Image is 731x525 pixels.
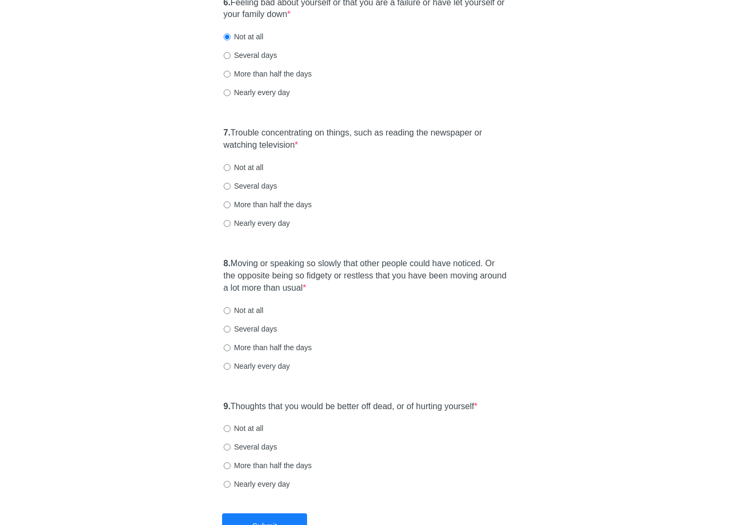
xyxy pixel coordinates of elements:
input: Not at all [224,165,231,172]
input: Several days [224,326,231,333]
input: Not at all [224,308,231,315]
input: More than half the days [224,463,231,470]
label: More than half the days [224,461,312,471]
label: More than half the days [224,343,312,353]
label: Nearly every day [224,361,290,372]
input: Nearly every day [224,363,231,370]
strong: 9. [224,402,231,411]
input: Several days [224,444,231,451]
label: Thoughts that you would be better off dead, or of hurting yourself [224,401,478,413]
input: Several days [224,183,231,190]
strong: 8. [224,259,231,268]
input: Several days [224,53,231,60]
input: Nearly every day [224,90,231,97]
strong: 7. [224,129,231,138]
input: Not at all [224,34,231,41]
label: Nearly every day [224,88,290,98]
label: Nearly every day [224,218,290,229]
label: Several days [224,181,277,192]
input: More than half the days [224,345,231,352]
label: More than half the days [224,200,312,210]
label: Several days [224,442,277,453]
label: Nearly every day [224,479,290,490]
label: Not at all [224,163,263,173]
label: Not at all [224,306,263,316]
label: Not at all [224,424,263,434]
label: Not at all [224,32,263,43]
label: Moving or speaking so slowly that other people could have noticed. Or the opposite being so fidge... [224,258,508,295]
label: Several days [224,324,277,335]
label: Several days [224,50,277,61]
input: Nearly every day [224,481,231,488]
input: More than half the days [224,202,231,209]
label: More than half the days [224,69,312,80]
input: More than half the days [224,71,231,78]
label: Trouble concentrating on things, such as reading the newspaper or watching television [224,128,508,152]
input: Not at all [224,426,231,433]
input: Nearly every day [224,221,231,227]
